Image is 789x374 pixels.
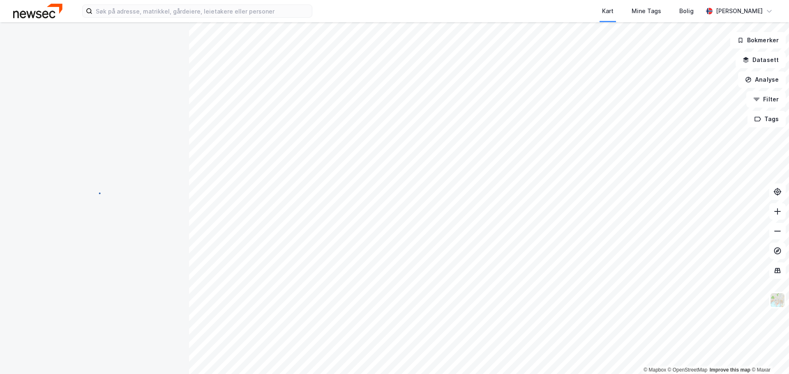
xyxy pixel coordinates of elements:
button: Tags [747,111,786,127]
img: newsec-logo.f6e21ccffca1b3a03d2d.png [13,4,62,18]
iframe: Chat Widget [748,335,789,374]
button: Filter [746,91,786,108]
img: spinner.a6d8c91a73a9ac5275cf975e30b51cfb.svg [88,187,101,200]
a: OpenStreetMap [668,367,708,373]
div: Kart [602,6,614,16]
button: Datasett [736,52,786,68]
div: Mine Tags [632,6,661,16]
input: Søk på adresse, matrikkel, gårdeiere, leietakere eller personer [92,5,312,17]
button: Analyse [738,71,786,88]
div: [PERSON_NAME] [716,6,763,16]
img: Z [770,292,785,308]
a: Mapbox [644,367,666,373]
div: Bolig [679,6,694,16]
a: Improve this map [710,367,750,373]
button: Bokmerker [730,32,786,48]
